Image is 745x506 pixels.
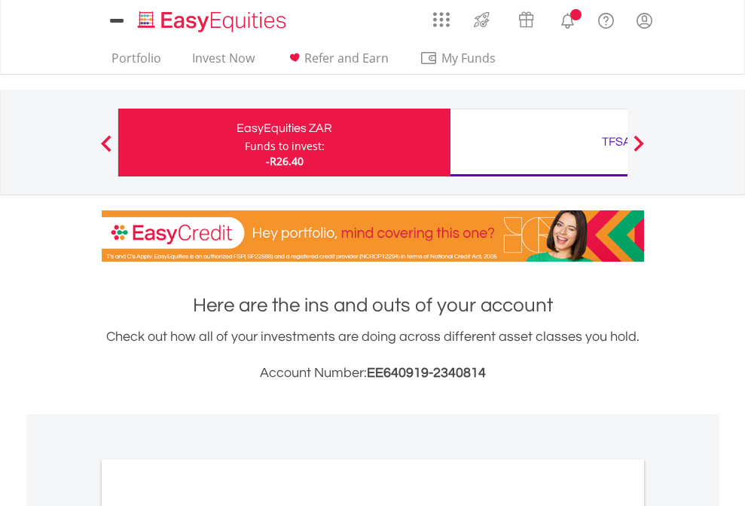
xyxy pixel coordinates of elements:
img: vouchers-v2.svg [514,8,539,32]
img: EasyCredit Promotion Banner [102,210,644,262]
h3: Account Number: [102,363,644,384]
a: Home page [132,4,292,34]
span: -R26.40 [266,154,304,168]
img: grid-menu-icon.svg [433,11,450,28]
span: EE640919-2340814 [367,366,486,380]
button: Next [624,143,654,158]
a: FAQ's and Support [587,4,625,34]
div: Check out how all of your investments are doing across different asset classes you hold. [102,327,644,384]
div: Funds to invest: [245,139,325,154]
span: My Funds [420,48,518,68]
a: Portfolio [105,51,167,74]
button: Previous [91,143,121,158]
img: thrive-v2.svg [469,8,494,32]
div: EasyEquities ZAR [127,118,441,139]
a: Refer and Earn [279,51,395,74]
a: My Profile [625,4,664,37]
img: EasyEquities_Logo.png [135,9,292,34]
h1: Here are the ins and outs of your account [102,292,644,319]
span: Refer and Earn [304,50,389,66]
a: AppsGrid [423,4,460,28]
a: Invest Now [186,51,261,74]
a: Vouchers [504,4,548,32]
a: Notifications [548,4,587,34]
